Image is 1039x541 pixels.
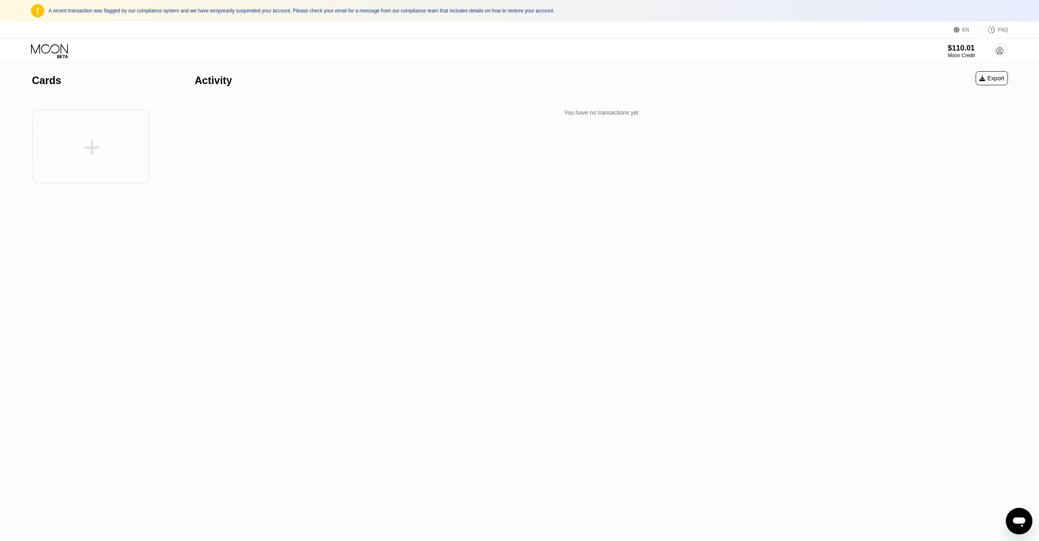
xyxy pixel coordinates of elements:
[32,75,61,87] div: Cards
[979,26,1008,34] div: FAQ
[962,27,969,33] div: EN
[48,8,1008,14] div: A recent transaction was flagged by our compliance system and we have temporarily suspended your ...
[948,53,975,58] div: Moon Credit
[948,44,975,53] div: $110.01
[195,75,232,87] div: Activity
[976,71,1008,85] div: Export
[998,27,1008,33] div: FAQ
[979,75,1004,82] div: Export
[195,105,1008,120] div: You have no transactions yet
[948,44,975,58] div: $110.01Moon Credit
[954,26,979,34] div: EN
[1006,508,1032,534] iframe: Button to launch messaging window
